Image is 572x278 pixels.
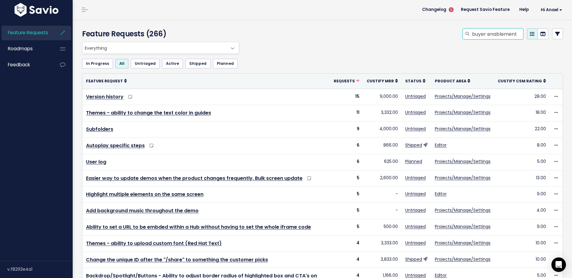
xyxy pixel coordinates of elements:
a: Requests [334,78,359,84]
a: Hi Anael [534,5,567,15]
img: logo-white.9d6f32f41409.svg [13,3,60,17]
a: User log [86,158,106,165]
td: 6 [330,137,363,154]
td: 3,332.00 [363,105,402,121]
td: 8.00 [494,137,550,154]
a: Untriaged [405,191,426,197]
a: Subfolders [86,126,113,133]
td: 9 [330,121,363,138]
td: 3,833.00 [363,252,402,268]
a: Projects/Manage/Settings [435,175,491,181]
td: 5 [330,170,363,187]
td: 500.00 [363,219,402,235]
td: - [363,187,402,203]
a: Projects/Manage/Settings [435,109,491,115]
a: Custify csm rating [498,78,546,84]
a: Projects/Manage/Settings [435,93,491,99]
a: Highlight multiple elements on the same screen [86,191,203,198]
a: Untriaged [405,207,426,213]
a: Help [514,5,534,14]
td: 9,000.00 [363,89,402,105]
td: 2,600.00 [363,170,402,187]
a: Untriaged [405,223,426,230]
a: Projects/Manage/Settings [435,126,491,132]
a: Custify mrr [367,78,398,84]
td: 18.00 [494,105,550,121]
a: Feature Requests [2,26,50,40]
td: 9.00 [494,187,550,203]
a: Product Area [435,78,470,84]
td: 10.00 [494,252,550,268]
span: Changelog [422,8,446,12]
td: 4.00 [494,203,550,219]
input: Search features... [471,28,523,39]
td: 4 [330,235,363,252]
a: Roadmaps [2,42,50,56]
a: Planned [213,59,238,68]
a: In Progress [82,59,113,68]
td: 4,000.00 [363,121,402,138]
a: Autoplay specific steps [86,142,145,149]
td: 10.00 [494,235,550,252]
td: 5.00 [494,154,550,170]
a: Projects/Manage/Settings [435,240,491,246]
a: Editor [435,191,447,197]
span: Custify csm rating [498,78,542,84]
span: Hi Anael [541,8,562,12]
a: Shipped [185,59,210,68]
a: Themes - ability to upload custom font (Red Hat Text) [86,240,222,247]
td: 5 [330,203,363,219]
span: Custify mrr [367,78,394,84]
a: Planned [405,158,422,164]
td: 5 [330,187,363,203]
a: Projects/Manage/Settings [435,207,491,213]
span: Feature Requests [8,29,48,36]
span: Requests [334,78,355,84]
a: Projects/Manage/Settings [435,223,491,230]
td: 13.00 [494,170,550,187]
a: All [115,59,128,68]
ul: Filter feature requests [82,59,563,68]
span: Status [405,78,422,84]
a: Active [162,59,183,68]
a: Themes - ability to change the text color in guides [86,109,211,116]
td: 866.00 [363,137,402,154]
span: 5 [449,7,454,12]
td: 28.00 [494,89,550,105]
span: Feature Request [86,78,123,84]
a: Shipped [405,256,422,262]
a: Untriaged [405,240,426,246]
span: Product Area [435,78,466,84]
h4: Feature Requests (266) [82,28,236,39]
a: Untriaged [131,59,160,68]
a: Untriaged [405,126,426,132]
td: 625.00 [363,154,402,170]
div: v.f8293e4a1 [7,261,73,277]
span: Everything [82,42,239,54]
a: Change the unique ID after the "/share" to something the customer picks [86,256,268,263]
a: Untriaged [405,93,426,99]
a: Shipped [405,142,422,148]
td: 6 [330,154,363,170]
td: 5 [330,219,363,235]
a: Version history [86,93,124,100]
a: Ability to set a URL to be embded within a Hub without having to set the whole iframe code [86,223,311,230]
td: 4 [330,252,363,268]
td: 11 [330,105,363,121]
a: Feature Request [86,78,127,84]
td: 3,333.00 [363,235,402,252]
span: Everything [82,42,227,54]
a: Status [405,78,425,84]
span: Feedback [8,61,30,68]
a: Projects/Manage/Settings [435,256,491,262]
td: - [363,203,402,219]
td: 9.00 [494,219,550,235]
div: Open Intercom Messenger [551,257,566,272]
a: Request Savio Feature [456,5,514,14]
a: Add background music throughout the demo [86,207,199,214]
a: Projects/Manage/Settings [435,158,491,164]
a: Untriaged [405,109,426,115]
a: Feedback [2,58,50,72]
a: Untriaged [405,175,426,181]
span: Roadmaps [8,45,33,52]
